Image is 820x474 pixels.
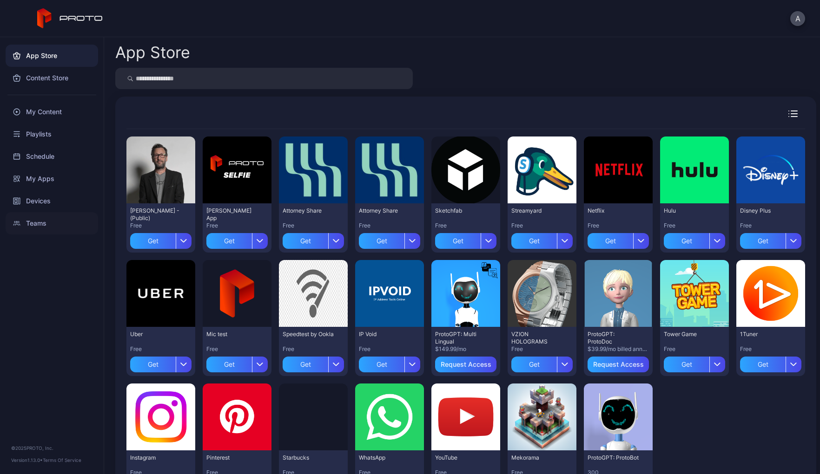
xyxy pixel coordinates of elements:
div: $39.99/mo billed annually [588,345,649,353]
div: Get [664,233,709,249]
div: Mic test [206,331,258,338]
div: Tower Game [664,331,715,338]
button: Get [664,229,725,249]
button: Get [359,229,420,249]
a: Terms Of Service [43,457,81,463]
button: Get [130,353,192,372]
div: Free [740,345,801,353]
a: My Content [6,101,98,123]
div: © 2025 PROTO, Inc. [11,444,93,452]
div: Get [588,233,633,249]
div: IP Void [359,331,410,338]
div: Get [664,357,709,372]
div: Mekorama [511,454,562,461]
div: Free [511,222,573,229]
button: Get [664,353,725,372]
div: Get [130,233,176,249]
div: Free [664,222,725,229]
button: Get [588,229,649,249]
div: Starbucks [283,454,334,461]
div: VZION HOLOGRAMS [511,331,562,345]
div: Streamyard [511,207,562,214]
div: Uber [130,331,181,338]
div: Disney Plus [740,207,791,214]
div: Netflix [588,207,639,214]
button: Get [130,229,192,249]
div: 1Tuner [740,331,791,338]
a: Playlists [6,123,98,145]
div: Get [435,233,481,249]
a: App Store [6,45,98,67]
div: Get [359,233,404,249]
button: Get [435,229,496,249]
div: Get [511,233,557,249]
div: Get [206,357,252,372]
a: Content Store [6,67,98,89]
button: Get [206,229,268,249]
div: Attorney Share [359,207,410,214]
div: Get [283,357,328,372]
div: Free [359,222,420,229]
div: YouTube [435,454,486,461]
div: Free [664,345,725,353]
button: Get [206,353,268,372]
div: Get [130,357,176,372]
div: David N Persona - (Public) [130,207,181,222]
div: ProtoGPT: Multi Lingual [435,331,486,345]
div: Get [740,233,786,249]
button: Get [283,229,344,249]
div: Speedtest by Ookla [283,331,334,338]
div: Free [130,222,192,229]
div: Attorney Share [283,207,334,214]
a: Devices [6,190,98,212]
div: WhatsApp [359,454,410,461]
button: Request Access [435,357,496,372]
a: Teams [6,212,98,234]
div: Get [740,357,786,372]
div: Free [206,222,268,229]
div: Free [359,345,420,353]
button: Get [511,353,573,372]
div: Free [206,345,268,353]
div: Pinterest [206,454,258,461]
div: Free [130,345,192,353]
button: Get [359,353,420,372]
div: Get [359,357,404,372]
button: Get [740,229,801,249]
button: Request Access [588,357,649,372]
div: Get [206,233,252,249]
div: Request Access [593,361,644,368]
div: Free [588,222,649,229]
div: Free [435,222,496,229]
div: App Store [115,45,190,60]
div: ProtoGPT: ProtoDoc [588,331,639,345]
div: Instagram [130,454,181,461]
a: Schedule [6,145,98,168]
button: Get [283,353,344,372]
div: Free [283,345,344,353]
button: A [790,11,805,26]
div: $149.99/mo [435,345,496,353]
div: Request Access [441,361,491,368]
div: Free [283,222,344,229]
div: Free [511,345,573,353]
div: ProtoGPT: ProtoBot [588,454,639,461]
button: Get [740,353,801,372]
div: David Selfie App [206,207,258,222]
a: My Apps [6,168,98,190]
span: Version 1.13.0 • [11,457,43,463]
div: Free [740,222,801,229]
div: Get [511,357,557,372]
div: Sketchfab [435,207,486,214]
div: Get [283,233,328,249]
div: Hulu [664,207,715,214]
button: Get [511,229,573,249]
